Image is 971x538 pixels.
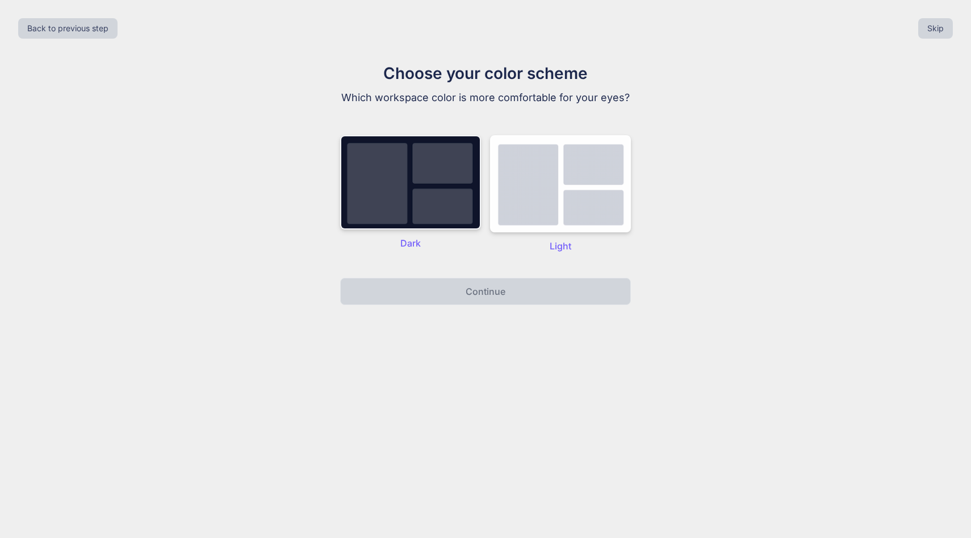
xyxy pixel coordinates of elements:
[340,236,481,250] p: Dark
[340,135,481,230] img: dark
[490,239,631,253] p: Light
[918,18,953,39] button: Skip
[340,278,631,305] button: Continue
[295,90,676,106] p: Which workspace color is more comfortable for your eyes?
[295,61,676,85] h1: Choose your color scheme
[18,18,118,39] button: Back to previous step
[466,285,505,298] p: Continue
[490,135,631,232] img: dark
